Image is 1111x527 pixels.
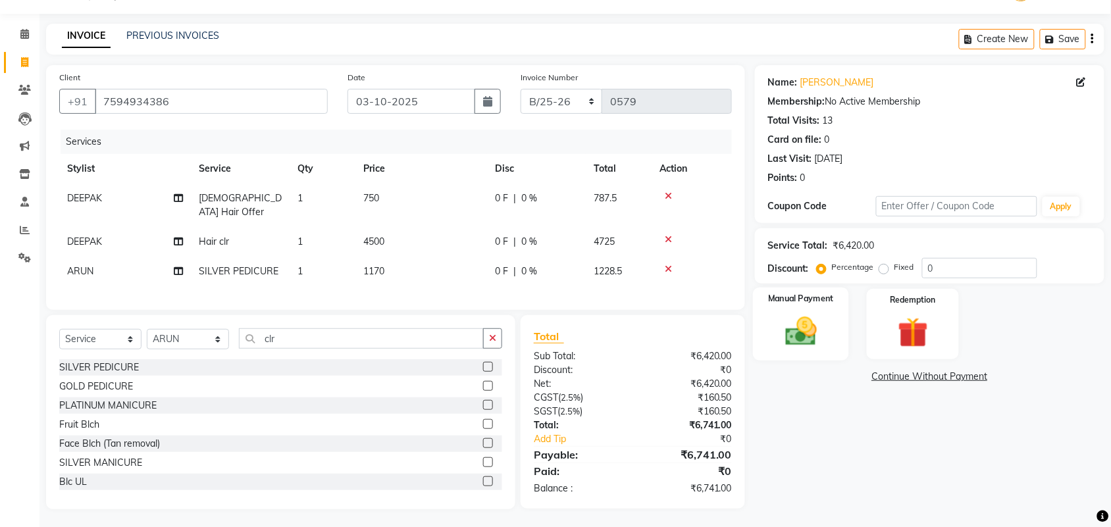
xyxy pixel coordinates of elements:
div: ₹6,741.00 [633,418,742,432]
div: Last Visit: [768,152,812,166]
div: Name: [768,76,798,89]
th: Price [355,154,487,184]
a: PREVIOUS INVOICES [126,30,219,41]
div: Balance : [524,482,633,495]
a: INVOICE [62,24,111,48]
span: 4725 [594,236,615,247]
div: SILVER PEDICURE [59,361,139,374]
span: 4500 [363,236,384,247]
span: 1 [297,265,303,277]
img: _cash.svg [775,313,827,349]
label: Fixed [894,261,914,273]
div: Points: [768,171,798,185]
span: SGST [534,405,557,417]
a: Add Tip [524,432,651,446]
th: Total [586,154,652,184]
span: DEEPAK [67,192,102,204]
div: 0 [800,171,806,185]
span: 2.5% [560,406,580,416]
input: Enter Offer / Coupon Code [876,196,1037,216]
div: GOLD PEDICURE [59,380,133,393]
div: [DATE] [815,152,843,166]
span: 1 [297,236,303,247]
div: ₹6,741.00 [633,447,742,463]
th: Action [652,154,732,184]
div: Service Total: [768,239,828,253]
th: Disc [487,154,586,184]
span: 0 % [521,191,537,205]
div: Total: [524,418,633,432]
div: Membership: [768,95,825,109]
span: 0 F [495,264,508,278]
label: Invoice Number [521,72,578,84]
div: Services [61,130,742,154]
span: 2.5% [561,392,581,403]
div: ₹6,420.00 [633,349,742,363]
span: | [513,235,516,249]
div: Total Visits: [768,114,820,128]
input: Search by Name/Mobile/Email/Code [95,89,328,114]
span: ARUN [67,265,93,277]
span: [DEMOGRAPHIC_DATA] Hair Offer [199,192,282,218]
span: 787.5 [594,192,617,204]
label: Manual Payment [768,293,834,305]
div: ₹160.50 [633,405,742,418]
th: Service [191,154,290,184]
span: 0 % [521,264,537,278]
div: Discount: [768,262,809,276]
div: Coupon Code [768,199,876,213]
label: Client [59,72,80,84]
div: Fruit Blch [59,418,99,432]
button: Create New [959,29,1035,49]
span: 1 [297,192,303,204]
div: 0 [825,133,830,147]
div: PLATINUM MANICURE [59,399,157,413]
th: Stylist [59,154,191,184]
a: [PERSON_NAME] [800,76,874,89]
div: ₹0 [633,363,742,377]
span: DEEPAK [67,236,102,247]
div: ₹160.50 [633,391,742,405]
div: Sub Total: [524,349,633,363]
div: No Active Membership [768,95,1091,109]
div: ( ) [524,405,633,418]
div: Card on file: [768,133,822,147]
th: Qty [290,154,355,184]
span: SILVER PEDICURE [199,265,278,277]
span: Hair clr [199,236,229,247]
div: Paid: [524,463,633,479]
a: Continue Without Payment [758,370,1102,384]
div: SILVER MANICURE [59,456,142,470]
label: Percentage [832,261,874,273]
div: Blc UL [59,475,87,489]
div: Face Blch (Tan removal) [59,437,160,451]
div: ₹6,420.00 [633,377,742,391]
div: Discount: [524,363,633,377]
div: ₹6,420.00 [833,239,875,253]
label: Date [348,72,365,84]
div: ₹0 [633,463,742,479]
span: 0 F [495,191,508,205]
span: 750 [363,192,379,204]
span: 1228.5 [594,265,622,277]
div: 13 [823,114,833,128]
span: | [513,264,516,278]
button: Apply [1043,197,1080,216]
div: ₹0 [651,432,742,446]
div: ( ) [524,391,633,405]
div: ₹6,741.00 [633,482,742,495]
div: Payable: [524,447,633,463]
span: 0 % [521,235,537,249]
button: +91 [59,89,96,114]
button: Save [1040,29,1086,49]
span: 1170 [363,265,384,277]
div: Net: [524,377,633,391]
span: 0 F [495,235,508,249]
span: | [513,191,516,205]
input: Search or Scan [239,328,484,349]
label: Redemption [891,294,936,306]
img: _gift.svg [889,314,938,351]
span: Total [534,330,564,343]
span: CGST [534,391,558,403]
